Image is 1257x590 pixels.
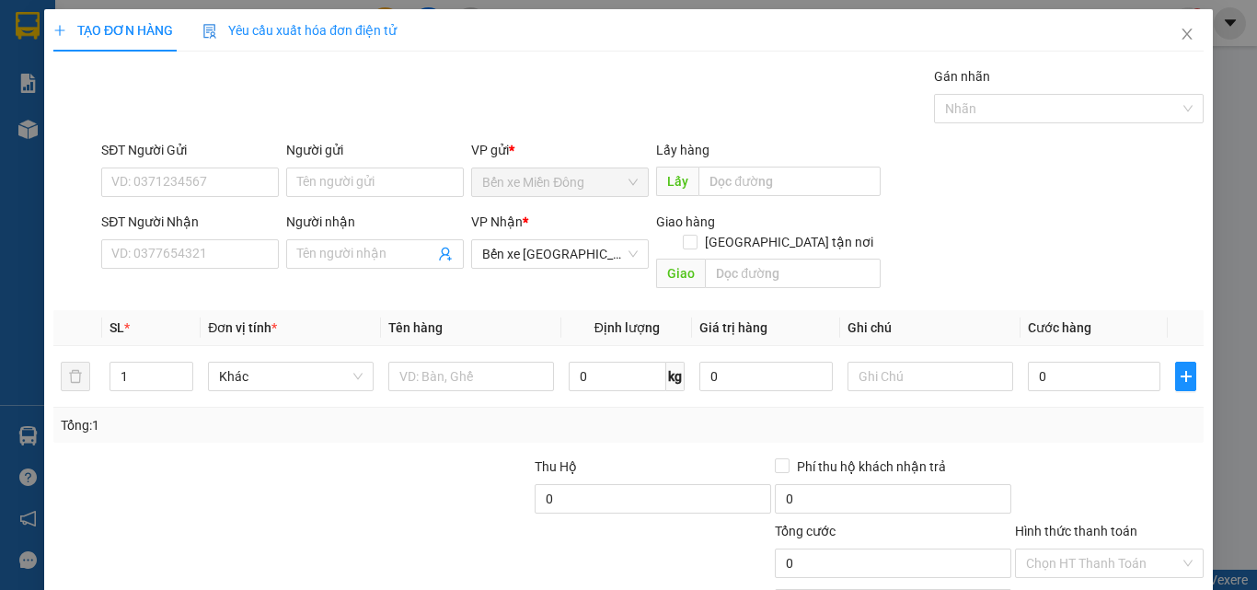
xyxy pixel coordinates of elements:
[699,362,832,391] input: 0
[656,143,709,157] span: Lấy hàng
[1015,524,1137,538] label: Hình thức thanh toán
[656,259,705,288] span: Giao
[1180,27,1194,41] span: close
[388,362,554,391] input: VD: Bàn, Ghế
[286,212,464,232] div: Người nhận
[656,214,715,229] span: Giao hàng
[656,167,698,196] span: Lấy
[534,459,576,474] span: Thu Hộ
[219,363,363,390] span: Khác
[1175,362,1196,391] button: plus
[840,310,1021,346] th: Ghi chú
[471,214,523,229] span: VP Nhận
[705,259,880,288] input: Dọc đường
[697,232,880,252] span: [GEOGRAPHIC_DATA] tận nơi
[699,320,767,335] span: Giá trị hàng
[388,320,443,335] span: Tên hàng
[666,362,685,391] span: kg
[934,69,990,84] label: Gán nhãn
[698,167,880,196] input: Dọc đường
[594,320,659,335] span: Định lượng
[53,23,173,38] span: TẠO ĐƠN HÀNG
[438,247,453,261] span: user-add
[482,168,638,196] span: Bến xe Miền Đông
[101,212,279,232] div: SĐT Người Nhận
[208,320,277,335] span: Đơn vị tính
[775,524,836,538] span: Tổng cước
[101,140,279,160] div: SĐT Người Gửi
[202,24,217,39] img: icon
[1161,9,1213,61] button: Close
[202,23,397,38] span: Yêu cầu xuất hóa đơn điện tử
[1176,369,1195,384] span: plus
[61,415,487,435] div: Tổng: 1
[61,362,90,391] button: delete
[53,24,66,37] span: plus
[1028,320,1091,335] span: Cước hàng
[848,362,1013,391] input: Ghi Chú
[482,240,638,268] span: Bến xe Quảng Ngãi
[790,457,953,477] span: Phí thu hộ khách nhận trả
[471,140,649,160] div: VP gửi
[110,320,124,335] span: SL
[286,140,464,160] div: Người gửi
